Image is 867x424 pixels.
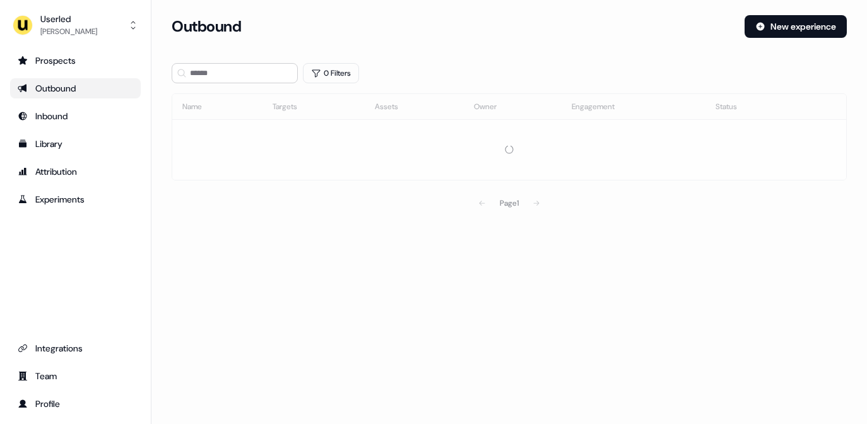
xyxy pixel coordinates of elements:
button: New experience [745,15,847,38]
a: Go to Inbound [10,106,141,126]
div: Attribution [18,165,133,178]
div: Team [18,370,133,382]
a: Go to templates [10,134,141,154]
div: [PERSON_NAME] [40,25,97,38]
a: Go to prospects [10,50,141,71]
div: Outbound [18,82,133,95]
div: Inbound [18,110,133,122]
div: Userled [40,13,97,25]
div: Experiments [18,193,133,206]
a: Go to integrations [10,338,141,358]
a: Go to experiments [10,189,141,209]
button: Userled[PERSON_NAME] [10,10,141,40]
div: Integrations [18,342,133,355]
div: Profile [18,397,133,410]
a: Go to team [10,366,141,386]
button: 0 Filters [303,63,359,83]
div: Library [18,138,133,150]
a: Go to outbound experience [10,78,141,98]
a: Go to attribution [10,162,141,182]
h3: Outbound [172,17,241,36]
a: Go to profile [10,394,141,414]
div: Prospects [18,54,133,67]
